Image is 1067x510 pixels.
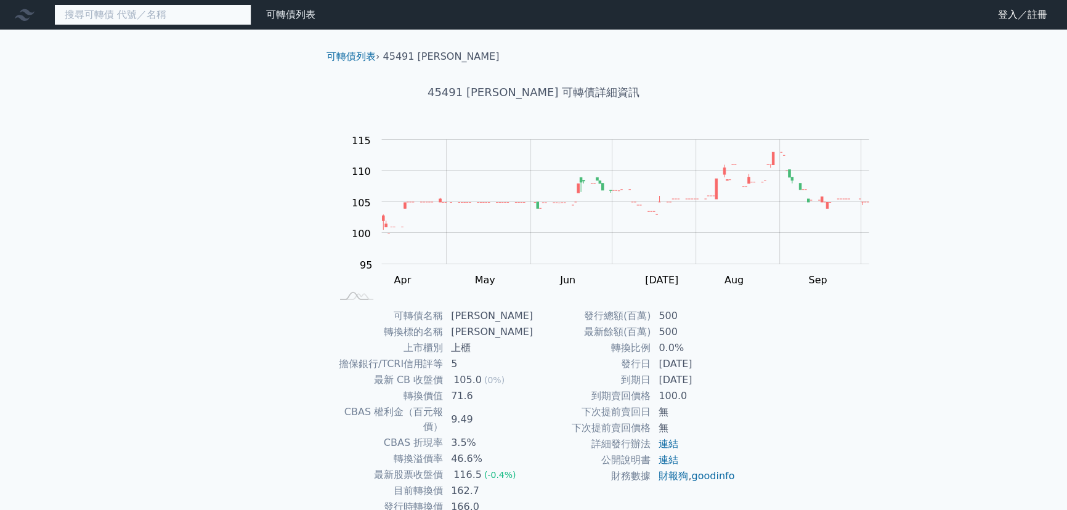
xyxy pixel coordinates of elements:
td: 無 [651,404,736,420]
tspan: 110 [352,166,371,177]
td: 到期日 [533,372,651,388]
td: 轉換溢價率 [331,451,444,467]
div: 105.0 [451,373,484,387]
tspan: Sep [808,274,827,286]
iframe: Chat Widget [1005,451,1067,510]
td: 500 [651,324,736,340]
td: 46.6% [444,451,533,467]
td: 最新股票收盤價 [331,467,444,483]
span: (0%) [484,375,505,385]
td: 可轉債名稱 [331,308,444,324]
a: 連結 [659,438,678,450]
li: 45491 [PERSON_NAME] [383,49,500,64]
a: 財報狗 [659,470,688,482]
tspan: 100 [352,228,371,240]
tspan: May [474,274,495,286]
td: CBAS 折現率 [331,435,444,451]
span: (-0.4%) [484,470,516,480]
td: 100.0 [651,388,736,404]
a: 可轉債列表 [327,51,376,62]
g: Chart [345,135,887,286]
td: 目前轉換價 [331,483,444,499]
td: 500 [651,308,736,324]
td: 上市櫃別 [331,340,444,356]
td: [PERSON_NAME] [444,324,533,340]
td: [DATE] [651,372,736,388]
td: 71.6 [444,388,533,404]
td: 到期賣回價格 [533,388,651,404]
a: 登入／註冊 [988,5,1057,25]
tspan: [DATE] [645,274,678,286]
li: › [327,49,379,64]
h1: 45491 [PERSON_NAME] 可轉債詳細資訊 [317,84,750,101]
td: 發行日 [533,356,651,372]
td: 9.49 [444,404,533,435]
td: , [651,468,736,484]
tspan: Aug [724,274,744,286]
td: [DATE] [651,356,736,372]
td: 3.5% [444,435,533,451]
td: 最新 CB 收盤價 [331,372,444,388]
td: 財務數據 [533,468,651,484]
td: 最新餘額(百萬) [533,324,651,340]
tspan: Apr [394,274,411,286]
td: CBAS 權利金（百元報價） [331,404,444,435]
td: 轉換價值 [331,388,444,404]
td: 無 [651,420,736,436]
tspan: Jun [559,274,575,286]
td: 上櫃 [444,340,533,356]
td: 擔保銀行/TCRI信用評等 [331,356,444,372]
td: 5 [444,356,533,372]
tspan: 95 [360,259,372,271]
td: 下次提前賣回日 [533,404,651,420]
td: 轉換比例 [533,340,651,356]
a: 可轉債列表 [266,9,315,20]
td: 下次提前賣回價格 [533,420,651,436]
td: [PERSON_NAME] [444,308,533,324]
tspan: 105 [352,197,371,209]
div: 聊天小工具 [1005,451,1067,510]
td: 轉換標的名稱 [331,324,444,340]
a: goodinfo [691,470,734,482]
td: 公開說明書 [533,452,651,468]
a: 連結 [659,454,678,466]
div: 116.5 [451,467,484,482]
input: 搜尋可轉債 代號／名稱 [54,4,251,25]
td: 0.0% [651,340,736,356]
td: 162.7 [444,483,533,499]
td: 發行總額(百萬) [533,308,651,324]
tspan: 115 [352,135,371,147]
td: 詳細發行辦法 [533,436,651,452]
